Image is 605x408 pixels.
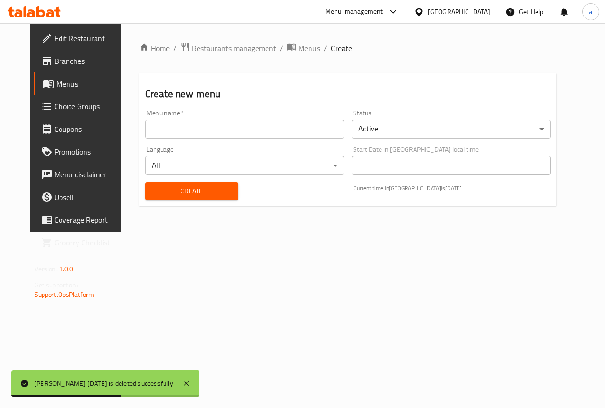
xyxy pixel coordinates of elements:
a: Menus [34,72,131,95]
span: Grocery Checklist [54,237,123,248]
a: Grocery Checklist [34,231,131,254]
span: Get support on: [35,279,78,291]
span: Promotions [54,146,123,157]
a: Support.OpsPlatform [35,288,95,301]
nav: breadcrumb [139,42,556,54]
button: Create [145,182,238,200]
span: Restaurants management [192,43,276,54]
a: Upsell [34,186,131,208]
li: / [324,43,327,54]
span: Create [331,43,352,54]
li: / [280,43,283,54]
span: Menu disclaimer [54,169,123,180]
a: Coverage Report [34,208,131,231]
a: Promotions [34,140,131,163]
span: Choice Groups [54,101,123,112]
span: Coverage Report [54,214,123,226]
a: Menus [287,42,320,54]
div: [PERSON_NAME] [DATE] is deleted successfully [34,378,173,389]
h2: Create new menu [145,87,551,101]
span: Menus [56,78,123,89]
span: Create [153,185,231,197]
span: Version: [35,263,58,275]
li: / [173,43,177,54]
a: Coupons [34,118,131,140]
span: Branches [54,55,123,67]
a: Choice Groups [34,95,131,118]
div: Menu-management [325,6,383,17]
span: Edit Restaurant [54,33,123,44]
a: Edit Restaurant [34,27,131,50]
div: Active [352,120,551,139]
a: Restaurants management [181,42,276,54]
div: [GEOGRAPHIC_DATA] [428,7,490,17]
input: Please enter Menu name [145,120,344,139]
span: Upsell [54,191,123,203]
a: Branches [34,50,131,72]
span: a [589,7,592,17]
a: Home [139,43,170,54]
span: Coupons [54,123,123,135]
span: 1.0.0 [59,263,74,275]
p: Current time in [GEOGRAPHIC_DATA] is [DATE] [354,184,551,192]
a: Menu disclaimer [34,163,131,186]
span: Menus [298,43,320,54]
div: All [145,156,344,175]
